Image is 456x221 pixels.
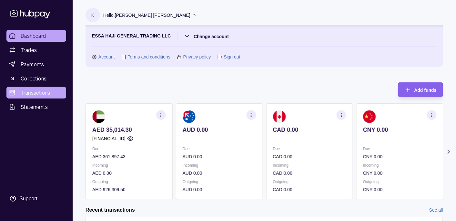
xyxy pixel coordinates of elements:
p: CAD 0.00 [273,126,347,133]
p: CNY 0.00 [363,186,437,193]
a: See all [429,206,443,214]
p: Incoming [183,162,256,169]
img: cn [363,110,376,123]
a: Collections [6,73,66,84]
p: Incoming [363,162,437,169]
p: AUD 0.00 [183,170,256,177]
p: Outgoing [363,178,437,185]
span: Add funds [414,88,437,93]
p: Due [273,145,347,153]
span: Payments [21,60,44,68]
p: Hello, [PERSON_NAME] [PERSON_NAME] [103,12,190,19]
p: AED 926,309.50 [92,186,166,193]
a: Dashboard [6,30,66,42]
p: CNY 0.00 [363,170,437,177]
a: Privacy policy [183,53,211,60]
h2: Recent transactions [86,206,135,214]
p: CNY 0.00 [363,126,437,133]
button: Add funds [398,82,443,97]
p: AED 0.00 [92,170,166,177]
span: Dashboard [21,32,46,40]
p: CAD 0.00 [273,153,347,160]
button: Change account [184,32,229,40]
span: Collections [21,75,46,82]
img: ae [92,110,105,123]
a: Sign out [224,53,240,60]
p: Outgoing [92,178,166,185]
p: ESSA HAJI GENERAL TRADING LLC [92,32,171,40]
p: Incoming [92,162,166,169]
p: CAD 0.00 [273,186,347,193]
p: Due [363,145,437,153]
div: Support [19,195,37,202]
p: Incoming [273,162,347,169]
p: Due [183,145,256,153]
span: Trades [21,46,37,54]
p: AUD 0.00 [183,186,256,193]
p: Outgoing [273,178,347,185]
p: CAD 0.00 [273,170,347,177]
p: AUD 0.00 [183,153,256,160]
p: Due [92,145,166,153]
a: Trades [6,44,66,56]
p: K [91,12,94,19]
img: ca [273,110,286,123]
p: CNY 0.00 [363,153,437,160]
a: Payments [6,58,66,70]
span: Statements [21,103,48,111]
a: Transactions [6,87,66,99]
span: Change account [194,34,229,39]
p: Outgoing [183,178,256,185]
a: Account [98,53,115,60]
p: AUD 0.00 [183,126,256,133]
p: [FINANCIAL_ID] [92,135,126,142]
a: Support [6,192,66,205]
img: au [183,110,196,123]
a: Terms and conditions [128,53,170,60]
p: AED 361,897.43 [92,153,166,160]
a: Statements [6,101,66,113]
p: AED 35,014.30 [92,126,166,133]
span: Transactions [21,89,50,97]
